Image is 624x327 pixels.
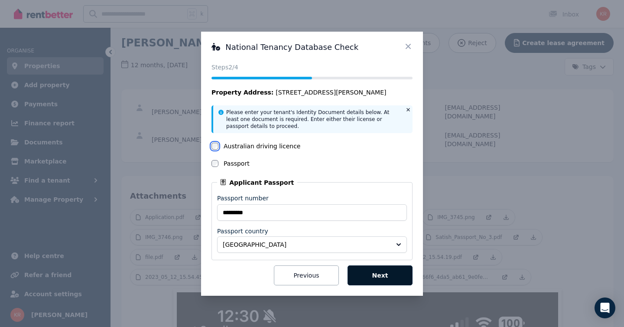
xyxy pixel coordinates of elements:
[217,194,269,203] label: Passport number
[595,298,615,318] div: Open Intercom Messenger
[211,63,413,72] p: Steps 2 /4
[217,228,268,235] label: Passport country
[211,89,273,96] span: Property Address:
[276,88,386,97] span: [STREET_ADDRESS][PERSON_NAME]
[274,265,339,285] button: Previous
[217,178,297,187] legend: Applicant Passport
[226,109,400,130] p: Please enter your tenant's Identity Document details below. At least one document is required. En...
[211,42,413,52] h3: National Tenancy Database Check
[348,265,413,285] button: Next
[224,142,300,150] label: Australian driving licence
[217,236,407,253] button: [GEOGRAPHIC_DATA]
[223,240,389,249] span: [GEOGRAPHIC_DATA]
[224,159,250,168] label: Passport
